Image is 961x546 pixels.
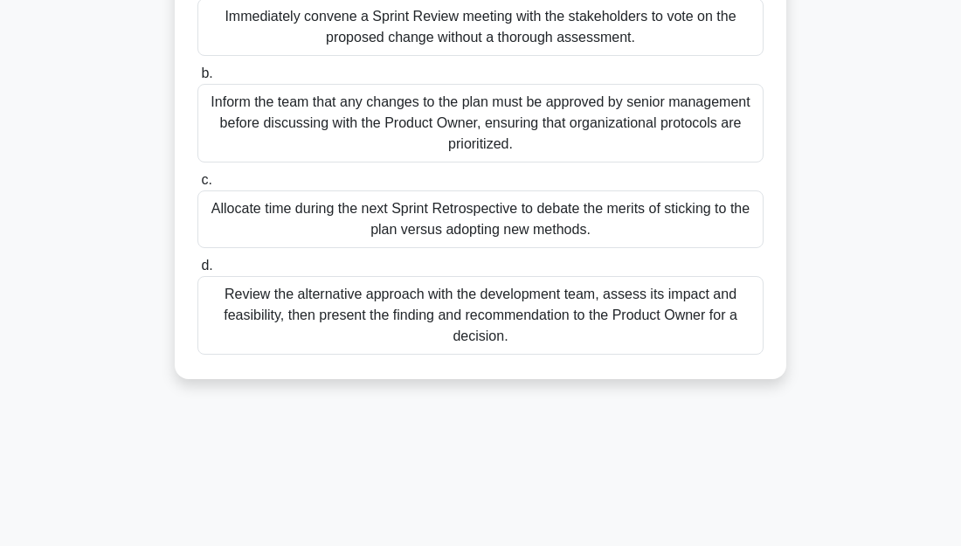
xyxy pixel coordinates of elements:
div: Review the alternative approach with the development team, assess its impact and feasibility, the... [197,276,764,355]
span: c. [201,172,211,187]
div: Allocate time during the next Sprint Retrospective to debate the merits of sticking to the plan v... [197,190,764,248]
span: b. [201,66,212,80]
span: d. [201,258,212,273]
div: Inform the team that any changes to the plan must be approved by senior management before discuss... [197,84,764,162]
